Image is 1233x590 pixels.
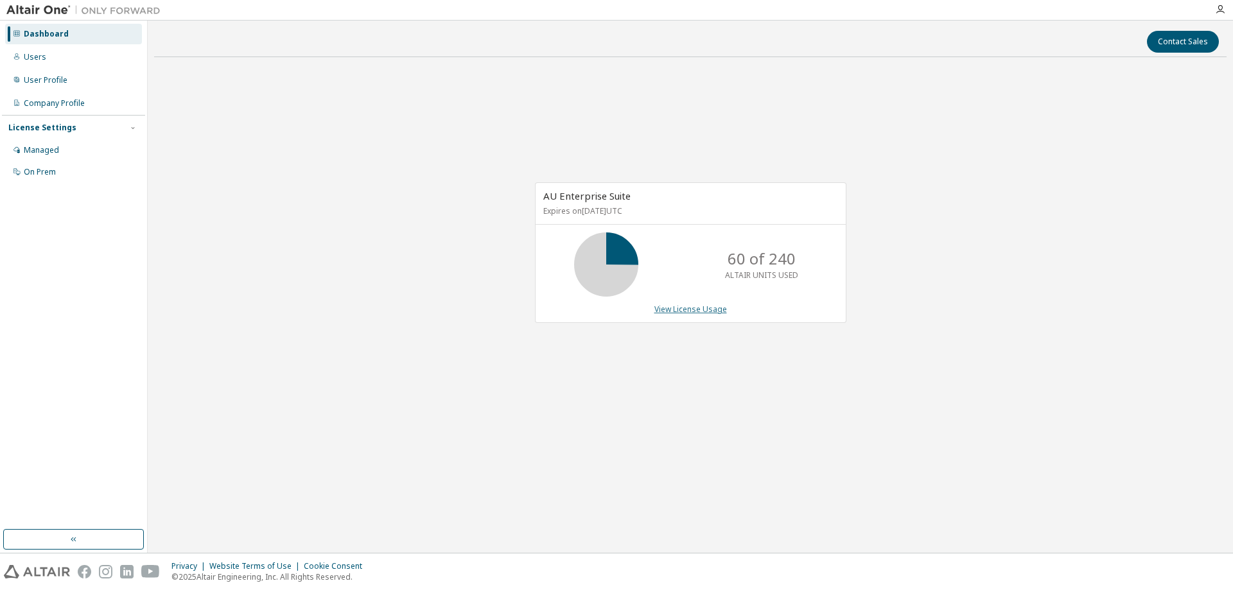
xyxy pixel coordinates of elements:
[543,189,631,202] span: AU Enterprise Suite
[24,75,67,85] div: User Profile
[24,145,59,155] div: Managed
[78,565,91,578] img: facebook.svg
[304,561,370,571] div: Cookie Consent
[24,98,85,108] div: Company Profile
[171,561,209,571] div: Privacy
[99,565,112,578] img: instagram.svg
[24,167,56,177] div: On Prem
[120,565,134,578] img: linkedin.svg
[728,248,796,270] p: 60 of 240
[141,565,160,578] img: youtube.svg
[8,123,76,133] div: License Settings
[543,205,835,216] p: Expires on [DATE] UTC
[24,52,46,62] div: Users
[654,304,727,315] a: View License Usage
[24,29,69,39] div: Dashboard
[171,571,370,582] p: © 2025 Altair Engineering, Inc. All Rights Reserved.
[6,4,167,17] img: Altair One
[1147,31,1219,53] button: Contact Sales
[4,565,70,578] img: altair_logo.svg
[209,561,304,571] div: Website Terms of Use
[725,270,798,281] p: ALTAIR UNITS USED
